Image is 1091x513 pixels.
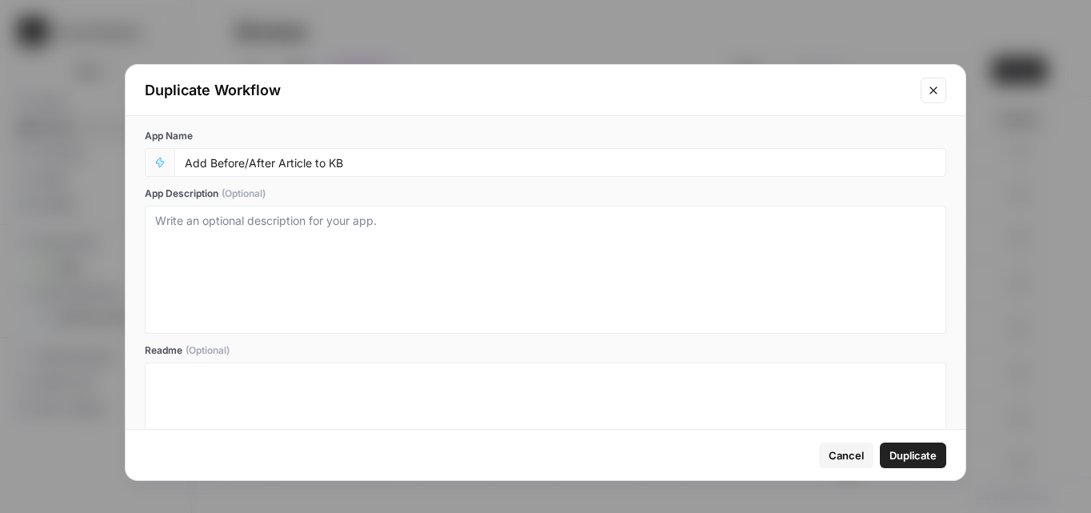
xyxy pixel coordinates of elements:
span: (Optional) [222,186,266,201]
span: Cancel [829,447,864,463]
div: Duplicate Workflow [145,79,911,102]
span: (Optional) [186,343,230,358]
span: Duplicate [889,447,937,463]
button: Duplicate [880,443,946,468]
label: Readme [145,343,946,358]
button: Close modal [921,78,946,103]
input: Untitled [185,155,936,170]
label: App Description [145,186,946,201]
button: Cancel [819,443,873,468]
label: App Name [145,129,946,143]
